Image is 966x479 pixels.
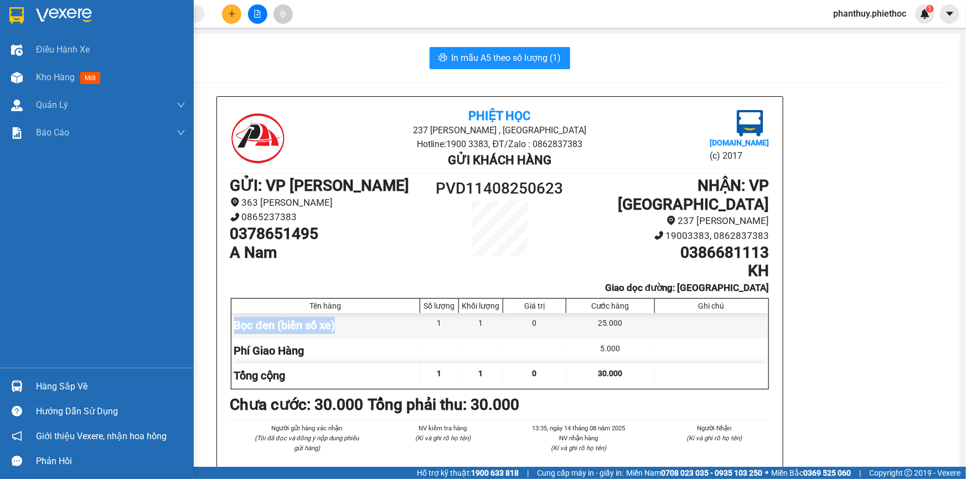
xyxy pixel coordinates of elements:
[230,195,432,210] li: 363 [PERSON_NAME]
[551,444,606,452] i: (Kí và ghi rõ họ tên)
[12,431,22,441] span: notification
[567,214,769,228] li: 237 [PERSON_NAME]
[12,406,22,416] span: question-circle
[388,423,498,433] li: NV kiểm tra hàng
[279,10,287,18] span: aim
[230,110,286,165] img: logo.jpg
[11,127,23,139] img: solution-icon
[36,72,75,82] span: Kho hàng
[368,395,520,414] b: Tổng phải thu: 30.000
[566,339,654,363] div: 5.000
[765,471,768,475] span: ⚪️
[36,126,69,139] span: Báo cáo
[824,7,915,20] span: phanthuy.phiethoc
[228,10,236,18] span: plus
[420,313,459,338] div: 1
[737,110,763,137] img: logo.jpg
[230,210,432,225] li: 0865237383
[448,153,551,167] b: Gửi khách hàng
[598,369,622,378] span: 30.000
[462,301,500,310] div: Khối lượng
[437,369,442,378] span: 1
[926,5,934,13] sup: 1
[940,4,959,24] button: caret-down
[618,176,769,214] b: NHẬN : VP [GEOGRAPHIC_DATA]
[36,403,185,420] div: Hướng dẫn sử dụng
[11,44,23,56] img: warehouse-icon
[905,469,912,477] span: copyright
[252,423,362,433] li: Người gửi hàng xác nhận
[945,9,955,19] span: caret-down
[527,467,529,479] span: |
[12,456,22,466] span: message
[710,149,769,163] li: (c) 2017
[231,313,421,338] div: Bọc đen (biển số xe)
[928,5,932,13] span: 1
[524,433,634,443] li: NV nhận hàng
[661,468,762,477] strong: 0708 023 035 - 0935 103 250
[626,467,762,479] span: Miền Nam
[537,467,623,479] span: Cung cấp máy in - giấy in:
[803,468,851,477] strong: 0369 525 060
[320,137,679,151] li: Hotline: 1900 3383, ĐT/Zalo : 0862837383
[230,176,410,195] b: GỬI : VP [PERSON_NAME]
[430,47,570,69] button: printerIn mẫu A5 theo số lượng (1)
[471,468,519,477] strong: 1900 633 818
[255,434,359,452] i: (Tôi đã đọc và đồng ý nộp dung phiếu gửi hàng)
[230,212,240,222] span: phone
[920,9,930,19] img: icon-new-feature
[273,4,293,24] button: aim
[234,301,417,310] div: Tên hàng
[533,369,537,378] span: 0
[11,381,23,392] img: warehouse-icon
[667,216,676,225] span: environment
[234,369,286,382] span: Tổng cộng
[567,262,769,280] h1: KH
[566,313,654,338] div: 25.000
[177,101,185,110] span: down
[9,7,24,24] img: logo-vxr
[222,4,241,24] button: plus
[567,243,769,262] h1: 0386681113
[254,10,261,18] span: file-add
[248,4,267,24] button: file-add
[479,369,483,378] span: 1
[423,301,456,310] div: Số lượng
[503,313,566,338] div: 0
[569,301,651,310] div: Cước hàng
[230,197,240,207] span: environment
[605,282,769,293] b: Giao dọc đường: [GEOGRAPHIC_DATA]
[710,138,769,147] b: [DOMAIN_NAME]
[687,434,742,442] i: (Kí và ghi rõ họ tên)
[415,434,471,442] i: (Kí và ghi rõ họ tên)
[432,176,567,201] h1: PVD11408250623
[506,301,563,310] div: Giá trị
[11,100,23,111] img: warehouse-icon
[177,128,185,137] span: down
[80,72,100,84] span: mới
[658,301,766,310] div: Ghi chú
[230,243,432,262] h1: A Nam
[36,453,185,470] div: Phản hồi
[14,14,69,69] img: logo.jpg
[11,72,23,84] img: warehouse-icon
[660,423,769,433] li: Người Nhận
[14,80,193,98] b: GỬI : VP [PERSON_NAME]
[104,27,463,41] li: 237 [PERSON_NAME] , [GEOGRAPHIC_DATA]
[452,51,561,65] span: In mẫu A5 theo số lượng (1)
[524,423,634,433] li: 13:35, ngày 14 tháng 08 năm 2025
[320,123,679,137] li: 237 [PERSON_NAME] , [GEOGRAPHIC_DATA]
[438,53,447,64] span: printer
[771,467,851,479] span: Miền Bắc
[230,395,364,414] b: Chưa cước : 30.000
[104,41,463,55] li: Hotline: 1900 3383, ĐT/Zalo : 0862837383
[36,429,167,443] span: Giới thiệu Vexere, nhận hoa hồng
[417,467,519,479] span: Hỗ trợ kỹ thuật:
[36,98,68,112] span: Quản Lý
[567,228,769,243] li: 19003383, 0862837383
[468,109,530,123] b: Phiệt Học
[459,313,503,338] div: 1
[36,43,90,56] span: Điều hành xe
[230,225,432,243] h1: 0378651495
[859,467,861,479] span: |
